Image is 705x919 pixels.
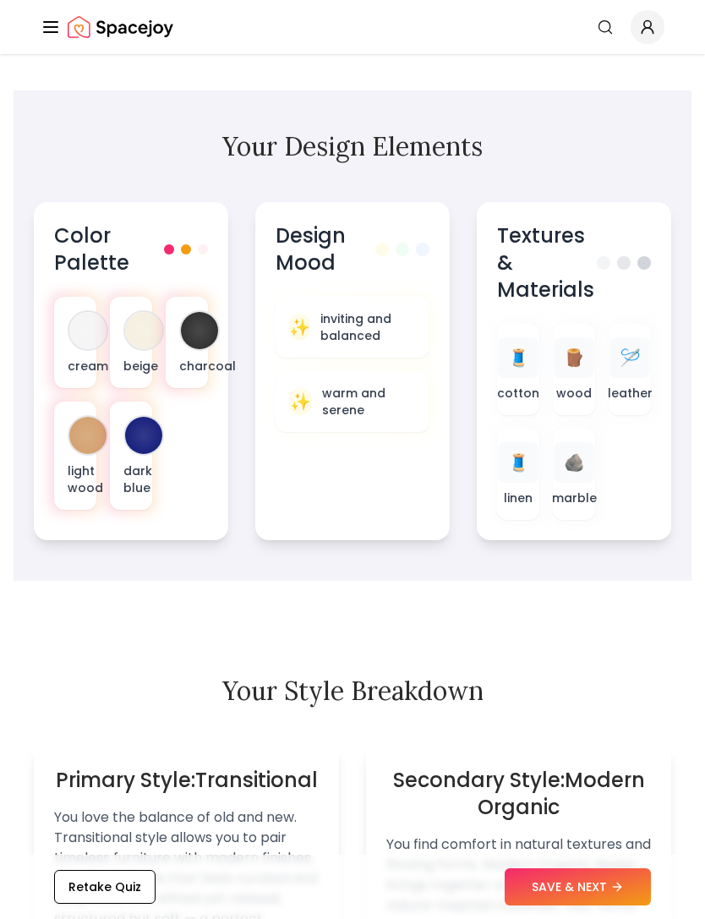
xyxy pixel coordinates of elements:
button: SAVE & NEXT [505,868,651,905]
h2: Your Style Breakdown [34,676,671,706]
p: linen [504,490,533,506]
span: ✨ [290,390,311,413]
span: 🧵 [508,451,529,474]
span: 🪨 [564,451,585,474]
p: leather [608,385,653,402]
h3: Textures & Materials [497,222,597,304]
p: charcoal [179,358,194,375]
h3: Secondary Style: Modern Organic [386,767,651,821]
p: wood [556,385,592,402]
img: Spacejoy Logo [68,10,173,44]
p: beige [123,358,139,375]
button: Retake Quiz [54,870,156,904]
p: cream [68,358,83,375]
p: marble [552,490,597,506]
p: light wood [68,462,83,496]
a: Spacejoy [68,10,173,44]
p: cotton [497,385,539,402]
h3: Primary Style: Transitional [54,767,319,794]
p: inviting and balanced [320,310,416,344]
h3: Design Mood [276,222,375,276]
h3: Color Palette [54,222,164,276]
span: 🧵 [508,346,529,369]
span: 🪵 [564,346,585,369]
p: dark blue [123,462,139,496]
span: ✨ [289,315,310,339]
p: warm and serene [322,385,416,418]
h2: Your Design Elements [34,131,671,161]
span: 🪡 [620,346,641,369]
